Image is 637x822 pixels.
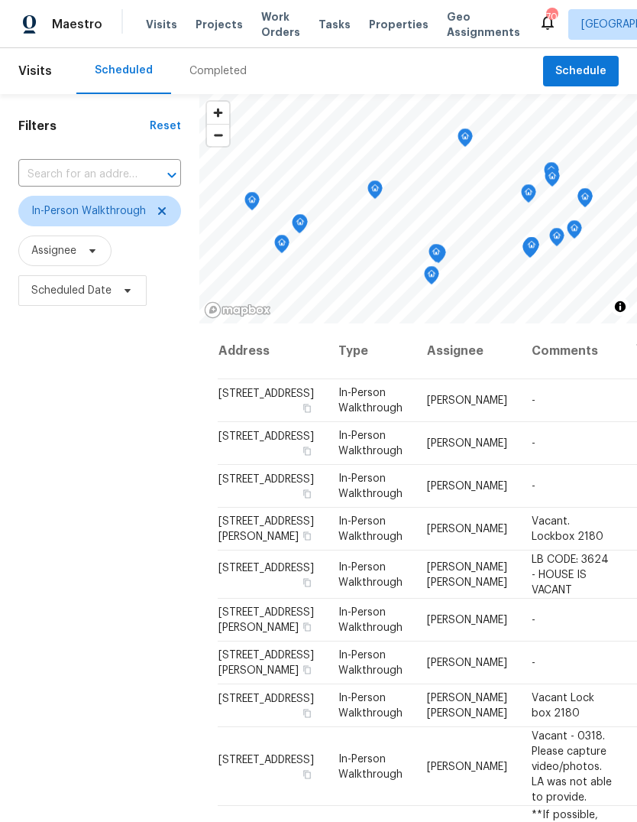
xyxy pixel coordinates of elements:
[31,203,146,219] span: In-Person Walkthrough
[207,102,229,124] button: Zoom in
[532,730,612,802] span: Vacant - 0318. Please capture video/photos. LA was not able to provide.
[532,395,535,406] span: -
[293,214,308,238] div: Map marker
[300,707,314,720] button: Copy Address
[519,323,624,379] th: Comments
[532,554,609,595] span: LB CODE: 3624 - HOUSE IS VACANT
[218,431,314,442] span: [STREET_ADDRESS]
[424,266,439,290] div: Map marker
[427,561,507,587] span: [PERSON_NAME] [PERSON_NAME]
[532,615,535,625] span: -
[326,323,415,379] th: Type
[415,323,519,379] th: Assignee
[427,761,507,772] span: [PERSON_NAME]
[292,215,307,239] div: Map marker
[52,17,102,32] span: Maestro
[427,615,507,625] span: [PERSON_NAME]
[318,19,351,30] span: Tasks
[300,529,314,543] button: Copy Address
[300,444,314,458] button: Copy Address
[338,473,403,499] span: In-Person Walkthrough
[532,693,594,719] span: Vacant Lock box 2180
[545,168,560,192] div: Map marker
[204,301,271,319] a: Mapbox homepage
[300,575,314,589] button: Copy Address
[549,228,564,252] div: Map marker
[532,516,603,542] span: Vacant. Lockbox 2180
[218,474,314,485] span: [STREET_ADDRESS]
[577,188,593,212] div: Map marker
[427,395,507,406] span: [PERSON_NAME]
[521,184,536,208] div: Map marker
[300,620,314,634] button: Copy Address
[218,388,314,399] span: [STREET_ADDRESS]
[95,63,153,78] div: Scheduled
[18,54,52,88] span: Visits
[338,753,403,779] span: In-Person Walkthrough
[616,298,625,315] span: Toggle attribution
[427,481,507,492] span: [PERSON_NAME]
[31,283,112,298] span: Scheduled Date
[274,235,289,258] div: Map marker
[338,388,403,414] span: In-Person Walkthrough
[532,438,535,449] span: -
[261,9,300,40] span: Work Orders
[532,481,535,492] span: -
[218,694,314,704] span: [STREET_ADDRESS]
[218,516,314,542] span: [STREET_ADDRESS][PERSON_NAME]
[150,119,181,134] div: Reset
[338,430,403,456] span: In-Person Walkthrough
[218,562,314,573] span: [STREET_ADDRESS]
[544,162,559,186] div: Map marker
[300,663,314,677] button: Copy Address
[300,487,314,501] button: Copy Address
[218,754,314,765] span: [STREET_ADDRESS]
[427,524,507,534] span: [PERSON_NAME]
[146,17,177,32] span: Visits
[532,658,535,668] span: -
[18,119,150,134] h1: Filters
[577,189,593,213] div: Map marker
[427,658,507,668] span: [PERSON_NAME]
[244,192,260,216] div: Map marker
[338,693,403,719] span: In-Person Walkthrough
[338,650,403,676] span: In-Person Walkthrough
[428,244,444,268] div: Map marker
[218,650,314,676] span: [STREET_ADDRESS][PERSON_NAME]
[567,220,582,244] div: Map marker
[18,163,138,187] input: Search for an address...
[522,239,538,262] div: Map marker
[218,323,326,379] th: Address
[338,561,403,587] span: In-Person Walkthrough
[427,693,507,719] span: [PERSON_NAME] [PERSON_NAME]
[555,62,606,81] span: Schedule
[300,401,314,415] button: Copy Address
[338,516,403,542] span: In-Person Walkthrough
[300,767,314,781] button: Copy Address
[207,125,229,146] span: Zoom out
[31,243,76,258] span: Assignee
[611,297,629,316] button: Toggle attribution
[458,128,473,152] div: Map marker
[427,438,507,449] span: [PERSON_NAME]
[447,9,520,40] span: Geo Assignments
[546,9,557,24] div: 700
[161,164,183,186] button: Open
[189,63,247,79] div: Completed
[369,17,428,32] span: Properties
[207,124,229,146] button: Zoom out
[218,607,314,633] span: [STREET_ADDRESS][PERSON_NAME]
[543,56,619,87] button: Schedule
[338,607,403,633] span: In-Person Walkthrough
[367,180,383,204] div: Map marker
[196,17,243,32] span: Projects
[524,237,539,261] div: Map marker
